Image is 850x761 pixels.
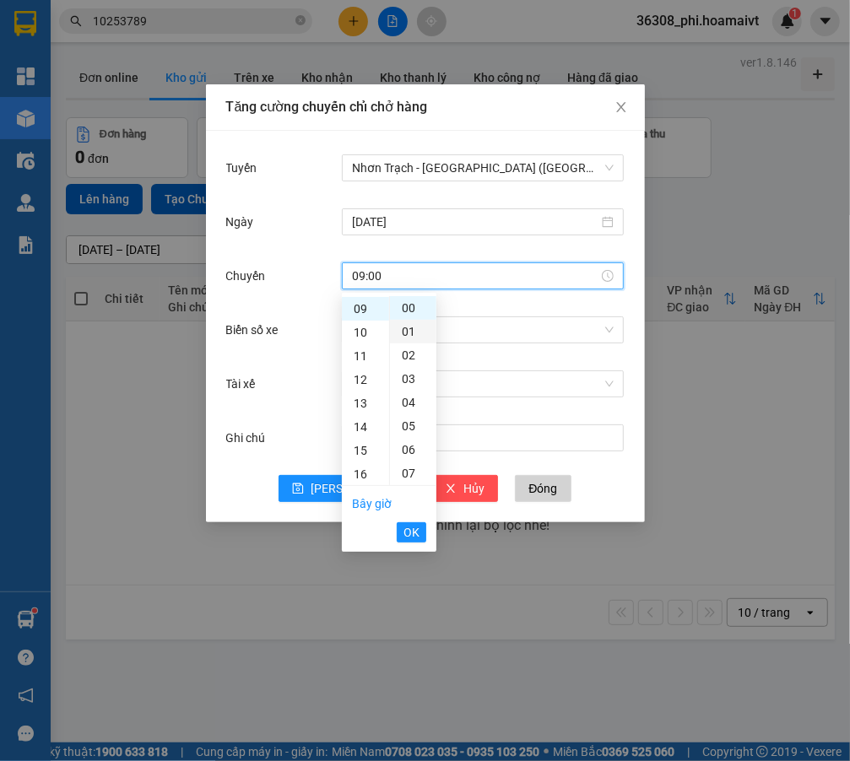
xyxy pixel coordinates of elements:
[352,317,614,343] span: 72B-034.37
[614,100,628,114] span: close
[390,343,436,367] div: 02
[431,475,498,502] button: closeHủy
[515,475,571,502] button: Đóng
[390,438,436,461] div: 06
[390,320,436,343] div: 01
[342,462,389,486] div: 16
[352,213,598,231] input: Ngày
[390,296,436,320] div: 00
[292,483,304,496] span: save
[445,483,457,496] span: close
[463,479,485,498] span: Hủy
[342,344,389,368] div: 11
[342,439,389,462] div: 15
[226,161,266,175] label: Tuyến
[342,321,389,344] div: 10
[528,479,557,498] span: Đóng
[226,215,263,229] label: Ngày
[226,377,264,391] label: Tài xế
[352,155,614,181] span: Nhơn Trạch - Sài Gòn (Hàng hóa)
[390,414,436,438] div: 05
[311,479,401,498] span: [PERSON_NAME]
[279,475,414,502] button: save[PERSON_NAME]
[390,367,436,391] div: 03
[342,415,389,439] div: 14
[598,84,645,132] button: Close
[397,522,426,542] button: OK
[226,269,274,283] label: Chuyến
[342,391,389,415] div: 13
[226,98,625,116] div: Tăng cường chuyến chỉ chở hàng
[342,297,389,321] div: 09
[390,461,436,485] div: 07
[226,323,287,337] label: Biển số xe
[352,371,602,397] input: Tài xế
[342,424,624,451] input: Ghi chú
[342,368,389,391] div: 12
[226,431,274,445] label: Ghi chú
[352,497,392,510] a: Bây giờ
[352,267,598,285] input: Chuyến
[403,523,420,542] span: OK
[390,391,436,414] div: 04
